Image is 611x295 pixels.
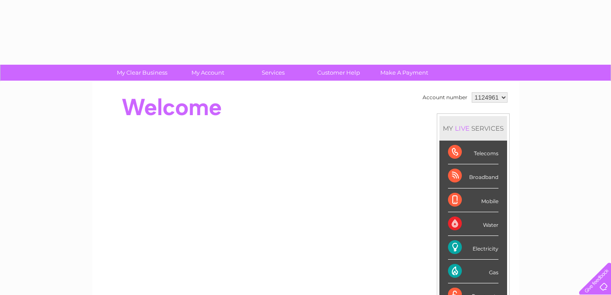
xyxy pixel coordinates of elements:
a: My Clear Business [107,65,178,81]
div: Telecoms [448,141,498,164]
td: Account number [420,90,470,105]
a: Make A Payment [369,65,440,81]
a: Customer Help [303,65,374,81]
a: Services [238,65,309,81]
div: LIVE [453,124,471,132]
div: Broadband [448,164,498,188]
div: MY SERVICES [439,116,507,141]
div: Gas [448,260,498,283]
a: My Account [172,65,243,81]
div: Water [448,212,498,236]
div: Mobile [448,188,498,212]
div: Electricity [448,236,498,260]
